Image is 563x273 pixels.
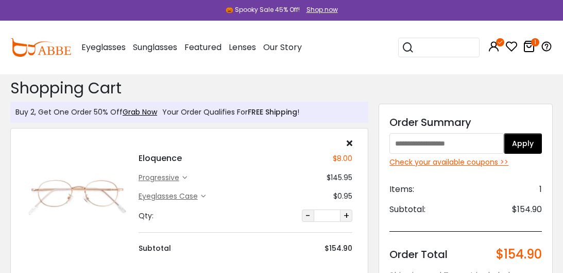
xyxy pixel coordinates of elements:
[496,247,542,262] span: $154.90
[157,107,299,118] div: Your Order Qualifies For !
[301,5,338,14] a: Shop now
[333,191,352,202] div: $0.95
[504,133,542,154] button: Apply
[123,107,157,117] a: Grab Now
[531,38,539,46] i: 1
[133,41,177,53] span: Sunglasses
[10,79,368,98] h2: Shopping Cart
[327,172,352,183] div: $145.95
[184,41,221,53] span: Featured
[26,171,128,222] img: Eloquence
[248,107,297,117] span: FREE Shipping
[340,210,352,222] button: +
[306,5,338,14] div: Shop now
[226,5,300,14] div: 🎃 Spooky Sale 45% Off!
[389,247,448,262] span: Order Total
[333,153,352,164] div: $8.00
[512,203,542,216] span: $154.90
[325,243,352,254] div: $154.90
[139,152,182,165] h4: Eloquence
[139,172,182,183] div: progressive
[139,211,153,221] div: Qty:
[139,191,201,202] div: Eyeglasses Case
[263,41,302,53] span: Our Story
[139,243,171,254] div: Subtotal
[523,42,535,54] a: 1
[389,203,425,216] span: Subtotal:
[10,38,71,57] img: abbeglasses.com
[389,157,542,168] div: Check your available coupons >>
[229,41,256,53] span: Lenses
[302,210,314,222] button: -
[389,183,414,196] span: Items:
[15,107,157,118] div: Buy 2, Get One Order 50% Off
[81,41,126,53] span: Eyeglasses
[539,183,542,196] span: 1
[389,115,542,130] div: Order Summary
